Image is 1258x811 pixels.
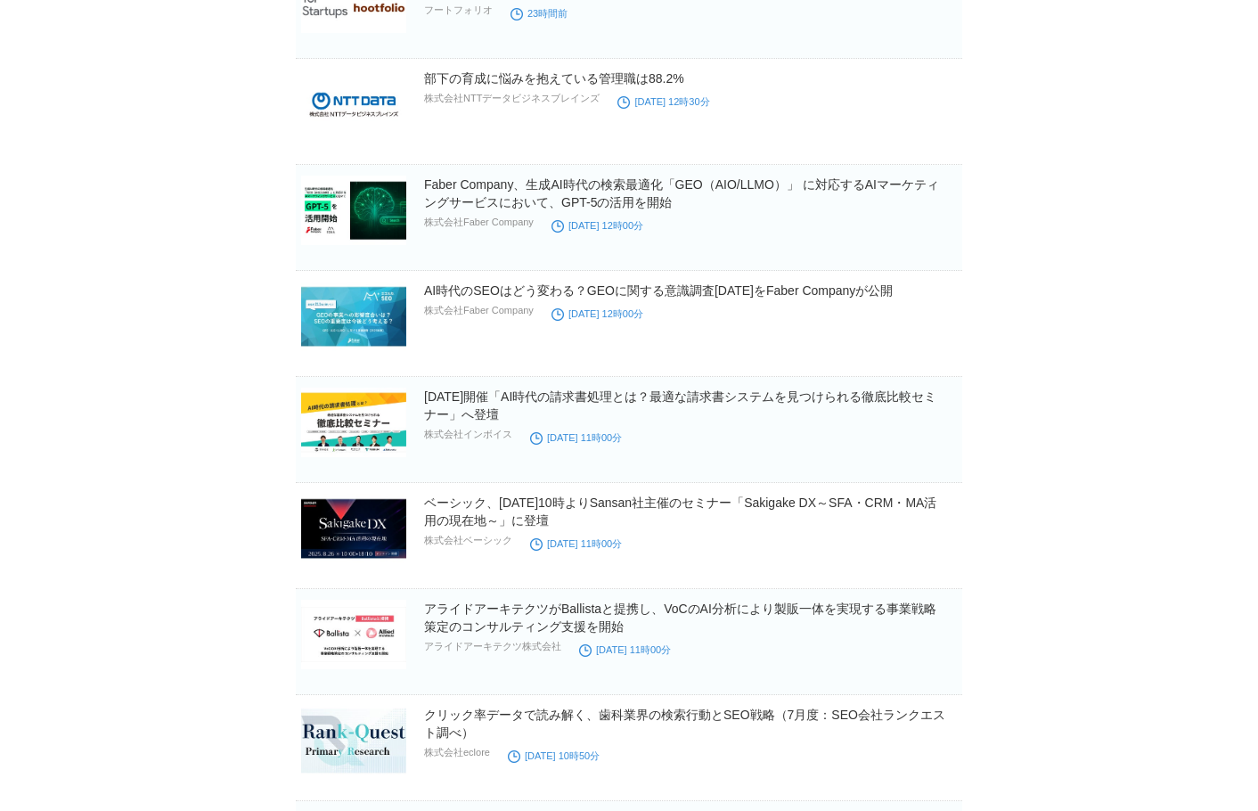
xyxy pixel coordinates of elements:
[424,602,936,634] a: アライドアーキテクツがBallistaと提携し、VoCのAI分析により製販一体を実現する事業戦略策定のコンサルティング支援を開始
[551,308,643,319] time: [DATE] 12時00分
[424,177,939,209] a: Faber Company、生成AI時代の検索最適化「GEO（AIO/LLMO）」 に対応するAIマーケティングサービスにおいて、GPT-5の活用を開始
[301,600,406,669] img: 58547-316-ceaf478d6fb243eaac1388b224a8e83a-1200x630.png
[424,428,512,441] p: 株式会社インボイス
[424,4,493,17] p: フートフォリオ
[551,220,643,231] time: [DATE] 12時00分
[46,46,206,62] div: ドメイン: [DOMAIN_NAME]
[424,71,684,86] a: 部下の育成に悩みを抱えている管理職は88.2%
[61,105,75,119] img: tab_domain_overview_orange.svg
[424,92,600,105] p: 株式会社NTTデータビジネスブレインズ
[424,640,561,653] p: アライドアーキテクツ株式会社
[530,432,622,443] time: [DATE] 11時00分
[511,8,568,19] time: 23時間前
[579,644,671,655] time: [DATE] 11時00分
[508,750,600,761] time: [DATE] 10時50分
[187,105,201,119] img: tab_keywords_by_traffic_grey.svg
[301,706,406,775] img: 140336-229-053d53719d0feec753fd6f255eba7837-764x466.jpg
[424,534,512,547] p: 株式会社ベーシック
[301,282,406,351] img: 31263-284-eb2c48a34313725a7f5f4a46b82d88f2-1280x720.jpg
[29,46,43,62] img: website_grey.svg
[301,494,406,563] img: 6585-617-ecb25d16c31711e3994319351fee0a11-1560x876.png
[207,107,287,119] div: キーワード流入
[50,29,87,43] div: v 4.0.25
[301,70,406,139] img: 103389-26-0cc2a8bdce7133a9b794111179610bcd-400x130.png
[301,388,406,457] img: 113945-134-d20642884cd2ccbeb49027d23c5d9707-1443x818.png
[80,107,149,119] div: ドメイン概要
[424,216,534,229] p: 株式会社Faber Company
[424,746,490,759] p: 株式会社eclore
[301,176,406,245] img: 31263-285-d2acb7f730f803b643249c415048fe8a-2400x1320.png
[424,496,936,528] a: ベーシック、[DATE]10時よりSansan社主催のセミナー「Sakigake DX～SFA・CRM・MA活用の現在地～」に登壇
[530,538,622,549] time: [DATE] 11時00分
[29,29,43,43] img: logo_orange.svg
[424,389,936,422] a: [DATE]開催「AI時代の請求書処理とは？最適な請求書システムを見つけられる徹底比較セミナー」へ登壇
[424,283,893,298] a: AI時代のSEOはどう変わる？GEOに関する意識調査[DATE]をFaber Companyが公開
[617,96,709,107] time: [DATE] 12時30分
[424,708,945,740] a: クリック率データで読み解く、歯科業界の検索行動とSEO戦略（7月度：SEO会社ランクエスト調べ）
[424,304,534,317] p: 株式会社Faber Company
